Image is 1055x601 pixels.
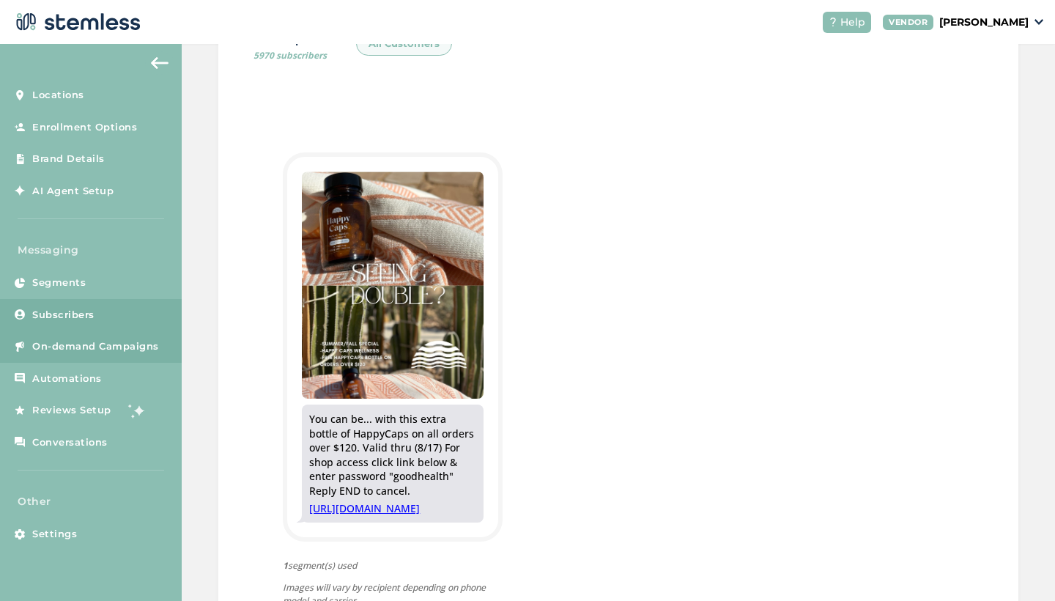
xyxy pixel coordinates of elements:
[32,276,86,290] span: Segments
[982,531,1055,601] iframe: Chat Widget
[32,403,111,418] span: Reviews Setup
[32,435,108,450] span: Conversations
[939,15,1029,30] p: [PERSON_NAME]
[283,559,288,572] strong: 1
[32,88,84,103] span: Locations
[253,49,327,62] span: 5970 subscribers
[32,527,77,542] span: Settings
[1034,19,1043,25] img: icon_down-arrow-small-66adaf34.svg
[309,412,476,498] div: You can be... with this extra bottle of HappyCaps on all orders over $120. Valid thru (8/17) For ...
[309,501,476,516] a: [URL][DOMAIN_NAME]
[302,172,484,399] img: Ic8du2T8BDM3ooKCnQEnTBGZKpD6DR71IZvsY.jpg
[32,308,95,322] span: Subscribers
[253,32,327,62] label: Recipients
[32,120,137,135] span: Enrollment Options
[32,339,159,354] span: On-demand Campaigns
[883,15,933,30] div: VENDOR
[151,57,169,69] img: icon-arrow-back-accent-c549486e.svg
[356,32,452,56] div: All Customers
[122,396,152,425] img: glitter-stars-b7820f95.gif
[32,152,105,166] span: Brand Details
[32,372,102,386] span: Automations
[283,559,503,572] span: segment(s) used
[12,7,141,37] img: logo-dark-0685b13c.svg
[32,184,114,199] span: AI Agent Setup
[840,15,865,30] span: Help
[829,18,837,26] img: icon-help-white-03924b79.svg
